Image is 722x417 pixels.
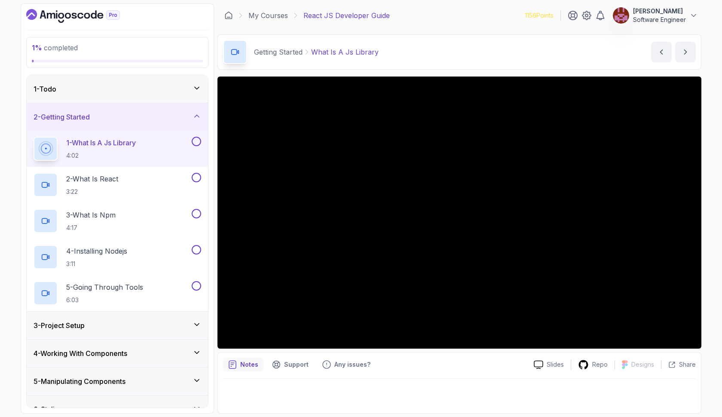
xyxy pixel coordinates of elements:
[612,7,698,24] button: user profile image[PERSON_NAME]Software Engineer
[661,360,696,369] button: Share
[32,43,78,52] span: completed
[27,368,208,395] button: 5-Manipulating Components
[613,7,629,24] img: user profile image
[34,245,201,269] button: 4-Installing Nodejs3:11
[34,281,201,305] button: 5-Going Through Tools6:03
[303,10,390,21] p: React JS Developer Guide
[679,360,696,369] p: Share
[317,358,376,371] button: Feedback button
[66,260,127,268] p: 3:11
[27,75,208,103] button: 1-Todo
[631,360,654,369] p: Designs
[223,358,263,371] button: notes button
[267,358,314,371] button: Support button
[525,11,554,20] p: 1156 Points
[66,246,127,256] p: 4 - Installing Nodejs
[311,47,379,57] p: What Is A Js Library
[571,359,615,370] a: Repo
[248,10,288,21] a: My Courses
[592,360,608,369] p: Repo
[66,224,116,232] p: 4:17
[34,137,201,161] button: 1-What Is A Js Library4:02
[34,173,201,197] button: 2-What Is React3:22
[527,360,571,369] a: Slides
[26,9,140,23] a: Dashboard
[547,360,564,369] p: Slides
[284,360,309,369] p: Support
[240,360,258,369] p: Notes
[66,282,143,292] p: 5 - Going Through Tools
[224,11,233,20] a: Dashboard
[633,7,686,15] p: [PERSON_NAME]
[27,340,208,367] button: 4-Working With Components
[66,151,136,160] p: 4:02
[34,84,56,94] h3: 1 - Todo
[34,112,90,122] h3: 2 - Getting Started
[32,43,42,52] span: 1 %
[334,360,370,369] p: Any issues?
[27,312,208,339] button: 3-Project Setup
[27,103,208,131] button: 2-Getting Started
[675,42,696,62] button: next content
[34,348,127,359] h3: 4 - Working With Components
[66,210,116,220] p: 3 - What Is Npm
[34,209,201,233] button: 3-What Is Npm4:17
[217,77,701,349] iframe: 2 - What Is a JS Library
[66,187,118,196] p: 3:22
[34,404,63,414] h3: 6 - Styling
[66,296,143,304] p: 6:03
[34,320,85,331] h3: 3 - Project Setup
[651,42,672,62] button: previous content
[66,174,118,184] p: 2 - What Is React
[633,15,686,24] p: Software Engineer
[254,47,303,57] p: Getting Started
[34,376,125,386] h3: 5 - Manipulating Components
[66,138,136,148] p: 1 - What Is A Js Library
